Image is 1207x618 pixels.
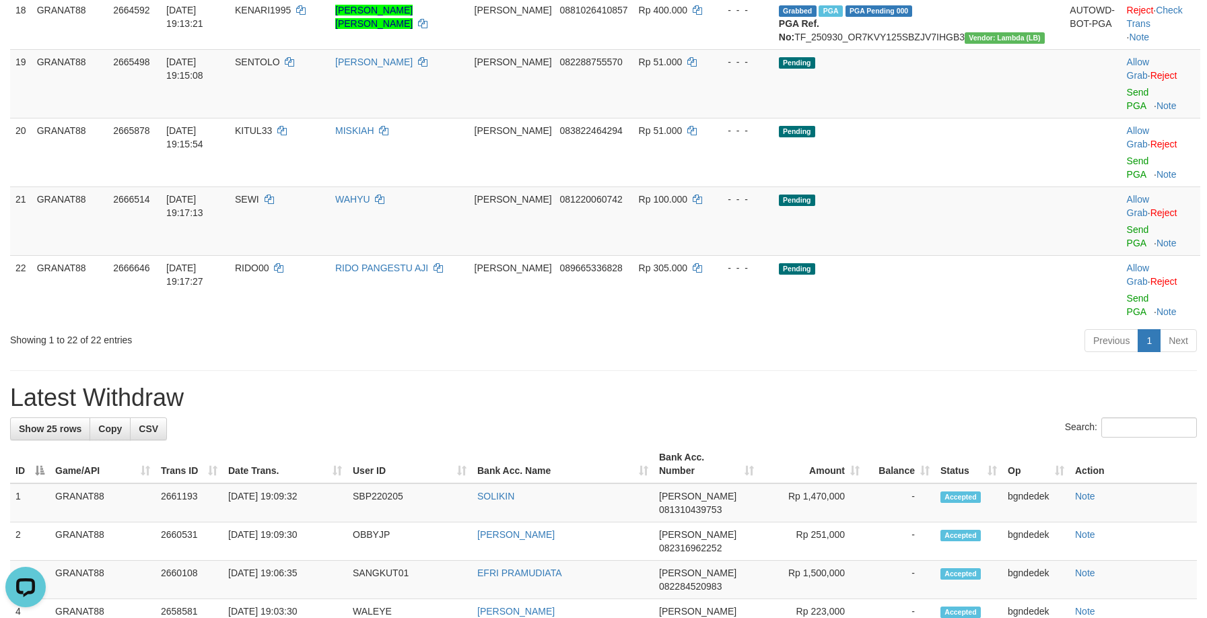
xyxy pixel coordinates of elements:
[940,607,981,618] span: Accepted
[1122,255,1200,324] td: ·
[779,57,815,69] span: Pending
[819,5,842,17] span: Marked by bgndedek
[50,483,156,522] td: GRANAT88
[1130,32,1150,42] a: Note
[50,561,156,599] td: GRANAT88
[90,417,131,440] a: Copy
[1084,329,1138,352] a: Previous
[113,57,150,67] span: 2665498
[1075,491,1095,502] a: Note
[32,255,108,324] td: GRANAT88
[639,125,683,136] span: Rp 51.000
[1075,606,1095,617] a: Note
[1150,139,1177,149] a: Reject
[1065,417,1197,438] label: Search:
[10,522,50,561] td: 2
[865,483,935,522] td: -
[335,194,370,205] a: WAHYU
[50,522,156,561] td: GRANAT88
[10,328,493,347] div: Showing 1 to 22 of 22 entries
[559,57,622,67] span: Copy 082288755570 to clipboard
[1157,169,1177,180] a: Note
[156,522,223,561] td: 2660531
[335,57,413,67] a: [PERSON_NAME]
[10,384,1197,411] h1: Latest Withdraw
[235,125,272,136] span: KITUL33
[865,445,935,483] th: Balance: activate to sort column ascending
[779,126,815,137] span: Pending
[559,263,622,273] span: Copy 089665336828 to clipboard
[335,125,374,136] a: MISKIAH
[10,417,90,440] a: Show 25 rows
[223,445,347,483] th: Date Trans.: activate to sort column ascending
[940,568,981,580] span: Accepted
[659,529,736,540] span: [PERSON_NAME]
[1160,329,1197,352] a: Next
[865,522,935,561] td: -
[223,561,347,599] td: [DATE] 19:06:35
[639,5,687,15] span: Rp 400.000
[1075,529,1095,540] a: Note
[1122,186,1200,255] td: ·
[19,423,81,434] span: Show 25 rows
[1127,125,1150,149] span: ·
[10,483,50,522] td: 1
[5,5,46,46] button: Open LiveChat chat widget
[477,491,514,502] a: SOLIKIN
[779,5,817,17] span: Grabbed
[130,417,167,440] a: CSV
[1127,57,1150,81] span: ·
[166,263,203,287] span: [DATE] 19:17:27
[935,445,1002,483] th: Status: activate to sort column ascending
[717,261,768,275] div: - - -
[477,606,555,617] a: [PERSON_NAME]
[1070,445,1197,483] th: Action
[659,568,736,578] span: [PERSON_NAME]
[235,263,269,273] span: RIDO00
[559,194,622,205] span: Copy 081220060742 to clipboard
[965,32,1045,44] span: Vendor URL: https://dashboard.q2checkout.com/secure
[659,504,722,515] span: Copy 081310439753 to clipboard
[1127,87,1149,111] a: Send PGA
[139,423,158,434] span: CSV
[759,522,865,561] td: Rp 251,000
[156,483,223,522] td: 2661193
[1138,329,1161,352] a: 1
[659,606,736,617] span: [PERSON_NAME]
[32,118,108,186] td: GRANAT88
[475,125,552,136] span: [PERSON_NAME]
[166,57,203,81] span: [DATE] 19:15:08
[477,568,562,578] a: EFRI PRAMUDIATA
[10,118,32,186] td: 20
[335,5,413,29] a: [PERSON_NAME] [PERSON_NAME]
[50,445,156,483] th: Game/API: activate to sort column ascending
[717,124,768,137] div: - - -
[235,5,291,15] span: KENARI1995
[1075,568,1095,578] a: Note
[779,263,815,275] span: Pending
[223,522,347,561] td: [DATE] 19:09:30
[113,125,150,136] span: 2665878
[717,3,768,17] div: - - -
[1122,49,1200,118] td: ·
[475,57,552,67] span: [PERSON_NAME]
[779,18,819,42] b: PGA Ref. No:
[1127,194,1149,218] a: Allow Grab
[10,49,32,118] td: 19
[166,5,203,29] span: [DATE] 19:13:21
[347,561,472,599] td: SANGKUT01
[1157,238,1177,248] a: Note
[10,186,32,255] td: 21
[1157,100,1177,111] a: Note
[347,445,472,483] th: User ID: activate to sort column ascending
[156,445,223,483] th: Trans ID: activate to sort column ascending
[113,5,150,15] span: 2664592
[1101,417,1197,438] input: Search:
[1150,276,1177,287] a: Reject
[113,263,150,273] span: 2666646
[654,445,759,483] th: Bank Acc. Number: activate to sort column ascending
[559,125,622,136] span: Copy 083822464294 to clipboard
[335,263,428,273] a: RIDO PANGESTU AJI
[1127,156,1149,180] a: Send PGA
[940,491,981,503] span: Accepted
